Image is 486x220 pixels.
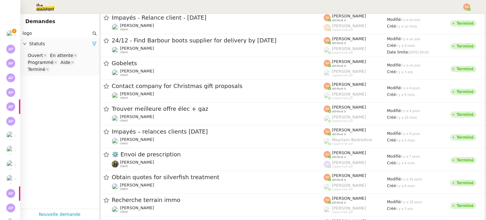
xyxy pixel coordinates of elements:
[332,211,353,214] span: suppervisé par
[112,152,324,157] span: ⚙️ Envoi de prescription
[332,188,353,191] span: suppervisé par
[396,207,413,211] span: il y a 3 ans
[120,210,128,214] span: client
[6,117,15,126] img: svg
[457,44,474,48] div: Terminé
[120,96,128,100] span: client
[324,23,387,32] app-user-label: suppervisé par
[324,14,331,21] img: svg
[29,40,92,47] span: Statuts
[387,109,401,113] span: Modifié
[401,86,420,90] span: il y a 4 jours
[457,135,474,139] div: Terminé
[120,183,154,187] span: [PERSON_NAME]
[332,183,366,188] span: [PERSON_NAME]
[324,24,331,31] img: svg
[332,69,366,74] span: [PERSON_NAME]
[120,46,154,51] span: [PERSON_NAME]
[60,60,70,65] div: Aide
[332,64,346,68] span: attribué à
[332,41,346,45] span: attribué à
[6,88,15,97] img: svg
[332,59,366,64] span: [PERSON_NAME]
[26,52,48,59] nz-select-item: Ouvert
[6,45,15,53] img: svg
[6,102,15,111] img: svg
[112,206,119,213] img: users%2FiZsuepvj5cd17KVW8lioDGVXwTU2%2Favatar%2FPortrait-Olivier-ALLAIN-e-commerce-amazon-www.for...
[112,92,119,99] img: users%2Fvjxz7HYmGaNTSE4yF5W2mFwJXra2%2Favatar%2Ff3aef901-807b-4123-bf55-4aed7c5d6af5
[463,3,470,10] img: svg
[324,197,331,204] img: svg
[332,128,366,132] span: [PERSON_NAME]
[112,197,324,203] span: Recherche terrain immo
[112,129,324,135] span: Impayés – relances clients [DATE]
[112,38,324,43] span: 24/12 - Find Barbour boots supplier for delivery by [DATE]
[112,205,324,214] app-user-detailed-label: client
[48,52,78,59] nz-select-item: En attente
[332,173,366,178] span: [PERSON_NAME]
[112,15,324,21] span: Impayés - Relance client - [DATE]
[332,160,366,165] span: [PERSON_NAME]
[112,69,119,76] img: users%2FlEKjZHdPaYMNgwXp1mLJZ8r8UFs1%2Favatar%2F1e03ee85-bb59-4f48-8ffa-f076c2e8c285
[324,137,387,146] app-user-label: suppervisé par
[332,201,346,204] span: attribué à
[332,150,366,155] span: [PERSON_NAME]
[324,70,331,77] img: users%2FeQjupEtyXqVxmtjXp9mw2I0hPm63%2Favatar%2FSans%20titre%20(1).jpg
[324,105,331,112] img: svg
[112,69,324,77] app-user-detailed-label: client
[457,158,474,162] div: Terminé
[387,200,401,204] span: Modifié
[332,92,366,97] span: [PERSON_NAME]
[401,64,421,67] span: il y a un jour
[112,46,324,54] app-user-detailed-label: client
[39,211,81,218] a: Nouvelle demande
[396,93,415,97] span: il y a 9 mois
[324,206,387,214] app-user-label: suppervisé par
[332,196,366,201] span: [PERSON_NAME]
[112,60,324,66] span: Gobelets
[324,37,331,44] img: svg
[6,189,15,198] img: svg
[324,14,387,22] app-user-label: attribué à
[112,23,324,31] app-user-detailed-label: client
[324,115,331,122] img: users%2FyQfMwtYgTqhRP2YHWHmG2s2LYaD3%2Favatar%2Fprofile-pic.png
[324,196,387,204] app-user-label: attribué à
[332,165,353,168] span: suppervisé par
[387,50,408,54] span: Date limite
[112,24,119,31] img: users%2FlYQRlXr5PqQcMLrwReJQXYQRRED2%2Favatar%2F8da5697c-73dd-43c4-b23a-af95f04560b4
[387,115,396,120] span: Créé
[6,175,15,184] img: users%2FEJPpscVToRMPJlyoRFUBjAA9eTy1%2Favatar%2F9e06dc73-415a-4367-bfb1-024442b6f19c
[120,142,128,145] span: client
[324,46,387,54] app-user-label: suppervisé par
[324,69,387,77] app-user-label: suppervisé par
[332,23,366,28] span: [PERSON_NAME]
[401,18,421,22] span: il y a un jour
[387,177,401,181] span: Modifié
[332,155,346,159] span: attribué à
[324,183,387,191] app-user-label: suppervisé par
[457,22,474,25] div: Terminé
[324,92,331,99] img: users%2FoFdbodQ3TgNoWt9kP3GXAs5oaCq1%2Favatar%2Fprofile-pic.png
[396,161,415,165] span: il y a 4 mois
[324,83,331,90] img: svg
[6,204,15,212] img: svg
[401,132,420,135] span: il y a 6 jours
[324,128,331,135] img: svg
[22,30,91,37] input: Rechercher
[332,82,366,87] span: [PERSON_NAME]
[457,204,474,208] div: Terminé
[332,142,353,146] span: suppervisé par
[120,51,128,54] span: client
[387,184,396,188] span: Créé
[387,161,396,165] span: Créé
[396,139,415,142] span: il y a 2 mois
[6,160,15,169] img: users%2FTmb06GTIDgNLSNhTjmZ0ajWxRk83%2Favatar%2F40f2539e-5604-4681-9cfa-c67755ebd5f1
[324,105,387,113] app-user-label: attribué à
[120,23,154,28] span: [PERSON_NAME]
[324,138,331,145] img: users%2FaellJyylmXSg4jqeVbanehhyYJm1%2Favatar%2Fprofile-pic%20(4).png
[112,115,119,122] img: users%2Fcg0wpspRGgZe0XbNoeZQnTjfCDy1%2Favatar%2Fguigui.jpg
[387,154,401,159] span: Modifié
[112,114,324,123] app-user-detailed-label: client
[387,43,396,48] span: Créé
[324,151,331,158] img: svg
